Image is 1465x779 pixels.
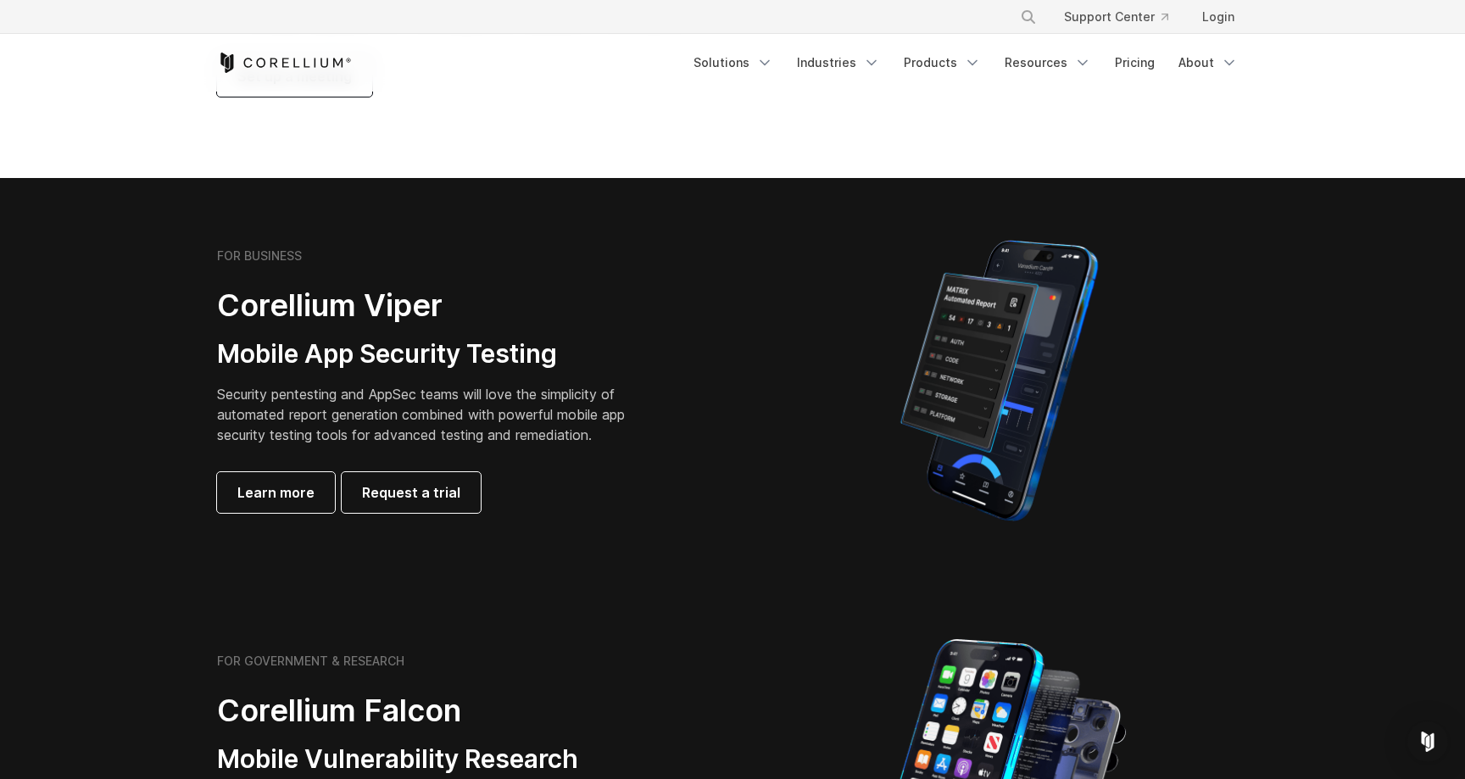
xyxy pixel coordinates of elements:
[217,384,651,445] p: Security pentesting and AppSec teams will love the simplicity of automated report generation comb...
[217,472,335,513] a: Learn more
[217,692,692,730] h2: Corellium Falcon
[217,287,651,325] h2: Corellium Viper
[237,482,315,503] span: Learn more
[1050,2,1182,32] a: Support Center
[872,232,1127,529] img: Corellium MATRIX automated report on iPhone showing app vulnerability test results across securit...
[994,47,1101,78] a: Resources
[217,654,404,669] h6: FOR GOVERNMENT & RESEARCH
[1189,2,1248,32] a: Login
[362,482,460,503] span: Request a trial
[217,743,692,776] h3: Mobile Vulnerability Research
[217,248,302,264] h6: FOR BUSINESS
[787,47,890,78] a: Industries
[217,338,651,370] h3: Mobile App Security Testing
[683,47,783,78] a: Solutions
[894,47,991,78] a: Products
[683,47,1248,78] div: Navigation Menu
[1013,2,1044,32] button: Search
[217,53,352,73] a: Corellium Home
[1407,721,1448,762] div: Open Intercom Messenger
[1105,47,1165,78] a: Pricing
[342,472,481,513] a: Request a trial
[1000,2,1248,32] div: Navigation Menu
[1168,47,1248,78] a: About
